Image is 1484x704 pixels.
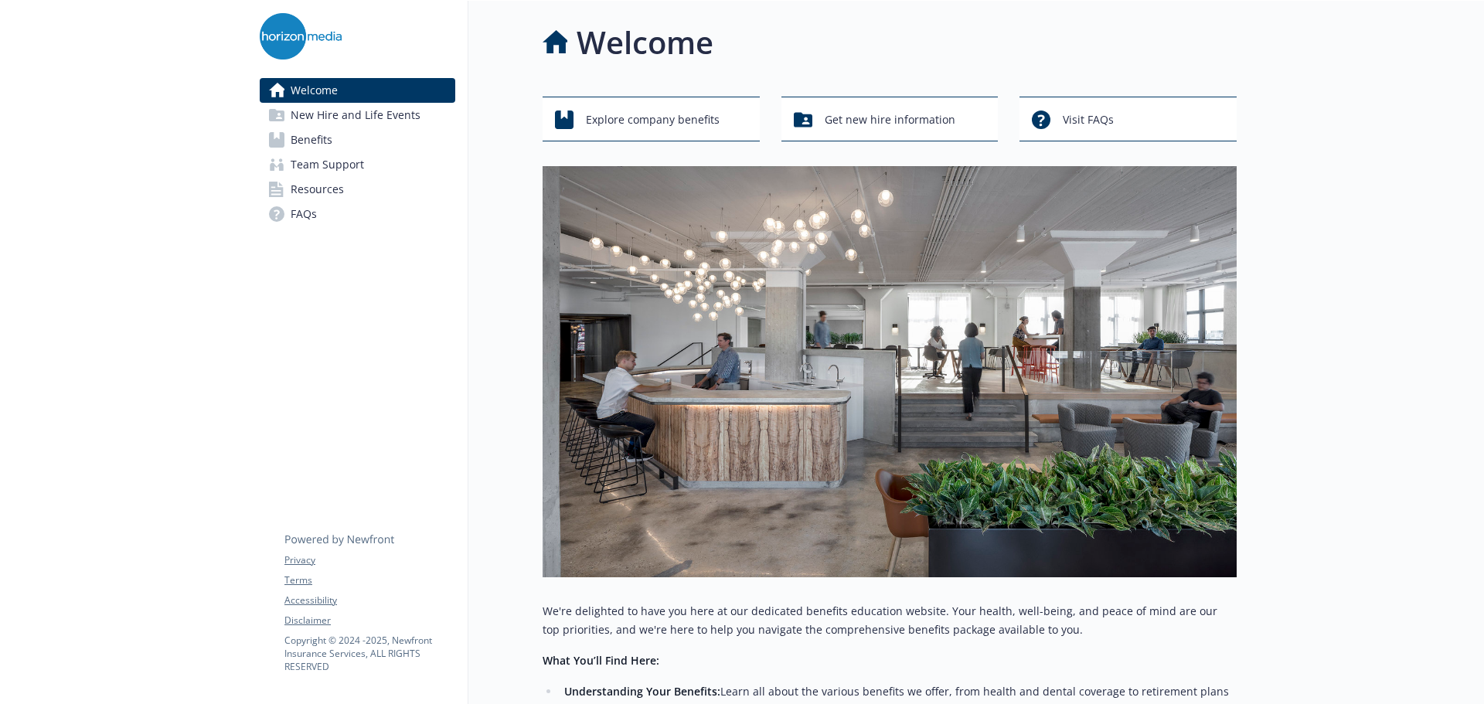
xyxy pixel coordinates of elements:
button: Visit FAQs [1019,97,1237,141]
span: Explore company benefits [586,105,720,134]
a: Accessibility [284,593,454,607]
a: Team Support [260,152,455,177]
strong: What You’ll Find Here: [543,653,659,668]
span: Get new hire information [825,105,955,134]
strong: Understanding Your Benefits: [564,684,720,699]
a: Resources [260,177,455,202]
span: New Hire and Life Events [291,103,420,128]
button: Get new hire information [781,97,999,141]
button: Explore company benefits [543,97,760,141]
p: Copyright © 2024 - 2025 , Newfront Insurance Services, ALL RIGHTS RESERVED [284,634,454,673]
a: Benefits [260,128,455,152]
p: We're delighted to have you here at our dedicated benefits education website. Your health, well-b... [543,602,1237,639]
span: Team Support [291,152,364,177]
span: Visit FAQs [1063,105,1114,134]
h1: Welcome [577,19,713,66]
a: Disclaimer [284,614,454,627]
a: New Hire and Life Events [260,103,455,128]
img: overview page banner [543,166,1237,577]
a: Terms [284,573,454,587]
span: Benefits [291,128,332,152]
a: FAQs [260,202,455,226]
span: Resources [291,177,344,202]
a: Privacy [284,553,454,567]
span: Welcome [291,78,338,103]
a: Welcome [260,78,455,103]
span: FAQs [291,202,317,226]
